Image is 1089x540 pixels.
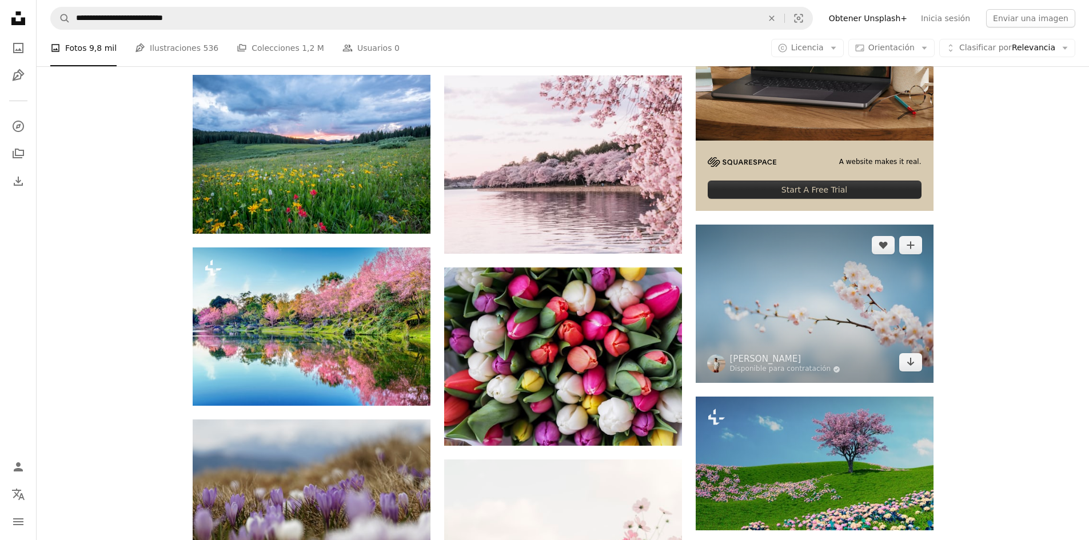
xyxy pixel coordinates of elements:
button: Menú [7,510,30,533]
button: Enviar una imagen [986,9,1075,27]
button: Me gusta [872,236,895,254]
a: Cuerpo de agua junto a los cerezos en flor [444,159,682,170]
a: Inicia sesión [914,9,977,27]
span: A website makes it real. [839,157,922,167]
button: Idioma [7,483,30,506]
button: Búsqueda visual [785,7,812,29]
span: Clasificar por [959,43,1012,52]
a: Usuarios 0 [342,30,400,66]
a: aerial photography of flowers at daytime [193,149,430,159]
a: Iniciar sesión / Registrarse [7,455,30,478]
button: Buscar en Unsplash [51,7,70,29]
a: Disponible para contratación [730,365,841,374]
a: Ilustraciones [7,64,30,87]
span: 0 [394,42,400,54]
img: Hermosos cerezos en flor que florecen en primavera. [193,247,430,406]
img: aerial photography of flowers at daytime [193,75,430,233]
a: [PERSON_NAME] [730,353,841,365]
button: Clasificar porRelevancia [939,39,1075,57]
a: Fotos [7,37,30,59]
a: Inicio — Unsplash [7,7,30,32]
a: Historial de descargas [7,170,30,193]
img: Ve al perfil de Anthony DELANOIX [707,354,725,373]
a: Colecciones 1,2 M [237,30,324,66]
button: Borrar [759,7,784,29]
img: Fotografía de enfoque superficial de flores blancas [696,225,934,383]
button: Orientación [848,39,935,57]
img: un campo de flores y un árbol en una colina [696,397,934,530]
a: Ilustraciones 536 [135,30,218,66]
a: Hermosos cerezos en flor que florecen en primavera. [193,321,430,331]
div: Start A Free Trial [708,181,922,199]
a: Fotografía de enfoque selectivo de flor púrpura [193,481,430,491]
a: Lote de rosas rosas y blancas [444,351,682,362]
a: Descargar [899,353,922,371]
button: Licencia [771,39,844,57]
a: Explorar [7,115,30,138]
img: Cuerpo de agua junto a los cerezos en flor [444,75,682,254]
img: Lote de rosas rosas y blancas [444,267,682,446]
a: Colecciones [7,142,30,165]
button: Añade a la colección [899,236,922,254]
form: Encuentra imágenes en todo el sitio [50,7,813,30]
span: 1,2 M [302,42,324,54]
a: Obtener Unsplash+ [822,9,914,27]
span: 536 [203,42,218,54]
a: un campo de flores y un árbol en una colina [696,458,934,468]
a: Fotografía de enfoque superficial de flores blancas [696,298,934,309]
span: Relevancia [959,42,1055,54]
img: file-1705255347840-230a6ab5bca9image [708,157,776,167]
span: Licencia [791,43,824,52]
span: Orientación [868,43,915,52]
